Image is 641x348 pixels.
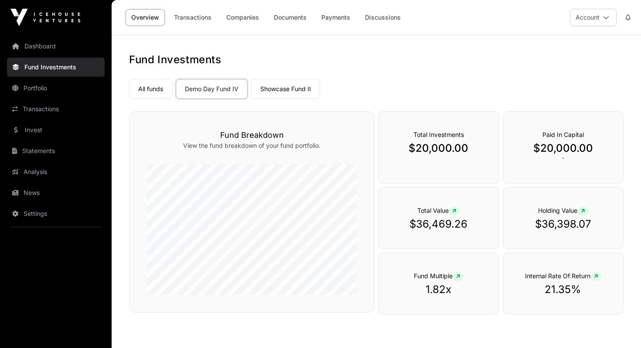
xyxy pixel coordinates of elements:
a: Discussions [359,9,406,26]
p: 1.82x [396,283,481,297]
a: Transactions [168,9,217,26]
a: Overview [126,9,165,26]
button: Account [570,9,617,26]
a: Fund Investments [7,58,105,77]
a: Companies [221,9,265,26]
a: Documents [268,9,312,26]
a: Statements [7,141,105,160]
a: Dashboard [7,37,105,56]
h3: Fund Breakdown [147,129,357,141]
iframe: Chat Widget [597,306,641,348]
a: Transactions [7,99,105,119]
p: $36,398.07 [521,217,606,231]
span: Total Investments [413,131,464,138]
a: Showcase Fund II [251,79,320,99]
p: 21.35% [521,283,606,297]
a: All funds [129,79,172,99]
a: Settings [7,204,105,223]
span: Fund Multiple [414,272,464,280]
a: Invest [7,120,105,140]
p: View the fund breakdown of your fund portfolio. [147,141,357,150]
span: Internal Rate Of Return [525,272,601,280]
span: Paid In Capital [542,131,584,138]
h1: Fund Investments [129,53,624,67]
a: Demo Day Fund IV [176,79,248,99]
a: Payments [316,9,356,26]
a: Portfolio [7,78,105,98]
p: $36,469.26 [396,217,481,231]
p: $20,000.00 [521,141,606,155]
a: News [7,183,105,202]
span: Total Value [417,207,460,214]
a: Analysis [7,162,105,181]
span: Holding Value [538,207,588,214]
p: $20,000.00 [396,141,481,155]
div: ` [503,111,624,184]
img: Icehouse Ventures Logo [10,9,80,26]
